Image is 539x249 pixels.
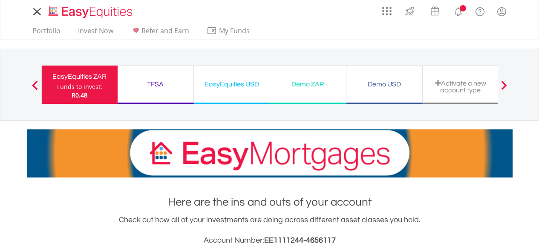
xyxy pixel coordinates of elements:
span: My Funds [207,25,262,36]
a: AppsGrid [377,2,397,16]
h1: Here are the ins and outs of your account [27,195,513,210]
div: Activate a new account type [428,80,493,94]
div: Demo ZAR [275,78,341,90]
a: Refer and Earn [127,26,193,40]
a: Vouchers [422,2,447,18]
div: Funds to invest: [57,83,102,91]
span: EE1111244-4656117 [264,236,336,244]
div: EasyEquities ZAR [47,71,112,83]
h3: Account Number: [27,235,513,246]
span: R0.48 [72,91,87,99]
img: grid-menu-icon.svg [382,6,392,16]
a: Invest Now [75,26,117,40]
a: Notifications [447,2,469,19]
span: Refer and Earn [141,26,189,35]
img: EasyEquities_Logo.png [47,5,136,19]
div: EasyEquities USD [199,78,265,90]
a: Home page [45,2,136,19]
div: Demo USD [352,78,417,90]
a: Portfolio [29,26,64,40]
div: TFSA [123,78,188,90]
a: FAQ's and Support [469,2,491,19]
a: My Profile [491,2,513,21]
img: vouchers-v2.svg [428,4,442,18]
img: EasyMortage Promotion Banner [27,129,513,177]
div: Check out how all of your investments are doing across different asset classes you hold. [27,214,513,246]
img: thrive-v2.svg [403,4,417,18]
